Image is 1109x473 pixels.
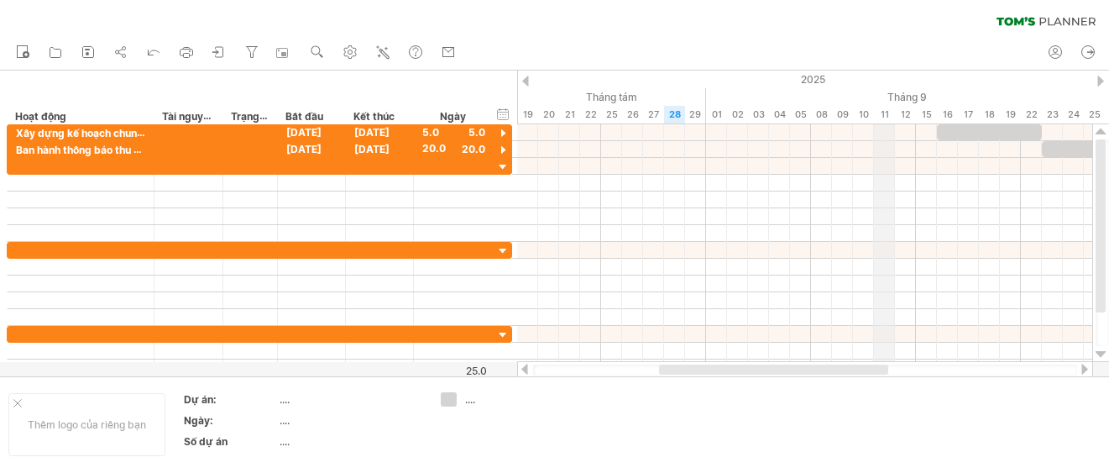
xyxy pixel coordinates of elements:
div: Thứ Ba, ngày 26 tháng 8 năm 2025 [622,106,643,124]
div: Thứ năm, ngày 25 tháng 9 năm 2025 [1084,106,1105,124]
div: Thứ sáu, ngày 29 tháng 8 năm 2025 [685,106,706,124]
font: 16 [943,108,953,120]
font: 19 [1006,108,1016,120]
div: Thứ ba, ngày 9 tháng 9 năm 2025 [832,106,853,124]
font: Ban hành thông báo thu hồi đất [16,143,167,156]
font: 20.0 [422,142,446,155]
font: .... [280,393,290,406]
div: Thứ tư, ngày 24 tháng 9 năm 2025 [1063,106,1084,124]
font: 25 [606,108,618,120]
font: Ngày: [184,414,213,427]
font: 25 [1089,108,1101,120]
div: Thứ sáu, ngày 19 tháng 9 năm 2025 [1000,106,1021,124]
font: [DATE] [354,126,390,139]
font: 01 [712,108,722,120]
font: 17 [964,108,973,120]
font: 09 [837,108,849,120]
font: 23 [1047,108,1059,120]
font: Xây dựng kế hoạch chung, hỗ trợ, tái sử dụng [16,126,241,139]
div: Thứ năm, ngày 28 tháng 8 năm 2025 [664,106,685,124]
font: Kết thúc [353,110,395,123]
font: 05 [795,108,807,120]
font: 03 [753,108,765,120]
font: Thêm logo của riêng bạn [28,418,146,431]
font: Dự án: [184,393,217,406]
font: Tài nguyên [162,109,215,123]
div: Thứ Hai, ngày 1 tháng 9 năm 2025 [706,106,727,124]
font: 28 [669,108,681,120]
div: Thứ năm, ngày 11 tháng 9 năm 2025 [874,106,895,124]
div: Thứ Hai, ngày 25 tháng 8 năm 2025 [601,106,622,124]
div: Thứ ba, ngày 2 tháng 9 năm 2025 [727,106,748,124]
div: Thứ ba, ngày 16 tháng 9 năm 2025 [937,106,958,124]
div: Thứ sáu, ngày 22 tháng 8 năm 2025 [580,106,601,124]
font: .... [280,435,290,448]
font: 26 [627,108,639,120]
div: Thứ tư, ngày 17 tháng 9 năm 2025 [958,106,979,124]
div: Thứ sáu, ngày 12 tháng 9 năm 2025 [895,106,916,124]
font: .... [280,414,290,427]
div: Thứ tư, ngày 27 tháng 8 năm 2025 [643,106,664,124]
font: Ngày [440,110,466,123]
div: Thứ tư, ngày 3 tháng 9 năm 2025 [748,106,769,124]
font: Tháng tám [586,91,637,103]
div: Thứ năm, ngày 21 tháng 8 năm 2025 [559,106,580,124]
font: 18 [985,108,995,120]
div: Thứ tư, ngày 20 tháng 8 năm 2025 [538,106,559,124]
font: 12 [901,108,911,120]
font: [DATE] [286,126,322,139]
font: 15 [922,108,932,120]
font: 25.0 [466,365,487,377]
font: 21 [565,108,575,120]
div: Thứ năm, ngày 4 tháng 9 năm 2025 [769,106,790,124]
div: Thứ Hai, ngày 22 tháng 9 năm 2025 [1021,106,1042,124]
font: Bắt đầu [285,110,323,123]
div: Thứ Hai, ngày 15 tháng 9 năm 2025 [916,106,937,124]
font: 24 [1068,108,1080,120]
font: 11 [881,108,889,120]
div: Thứ tư, ngày 10 tháng 9 năm 2025 [853,106,874,124]
font: 2025 [801,73,825,86]
font: Trạng thái [231,109,280,123]
font: 08 [816,108,828,120]
font: 20 [543,108,555,120]
font: 19 [523,108,533,120]
font: Hoạt động [15,110,66,123]
div: Thứ Hai, ngày 8 tháng 9 năm 2025 [811,106,832,124]
font: [DATE] [354,143,390,155]
div: Thứ ba, ngày 23 tháng 9 năm 2025 [1042,106,1063,124]
font: 22 [585,108,597,120]
div: Thứ năm, ngày 18 tháng 9 năm 2025 [979,106,1000,124]
div: Thứ sáu, ngày 5 tháng 9 năm 2025 [790,106,811,124]
font: 27 [648,108,659,120]
font: 02 [732,108,744,120]
font: 29 [689,108,701,120]
font: .... [465,393,475,406]
font: Tháng 9 [887,91,927,103]
font: 10 [859,108,869,120]
font: 04 [774,108,786,120]
font: 22 [1026,108,1038,120]
font: Số dự án [184,435,228,448]
div: Thứ Ba, ngày 19 tháng 8 năm 2025 [517,106,538,124]
font: [DATE] [286,143,322,155]
font: 5.0 [422,126,439,139]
